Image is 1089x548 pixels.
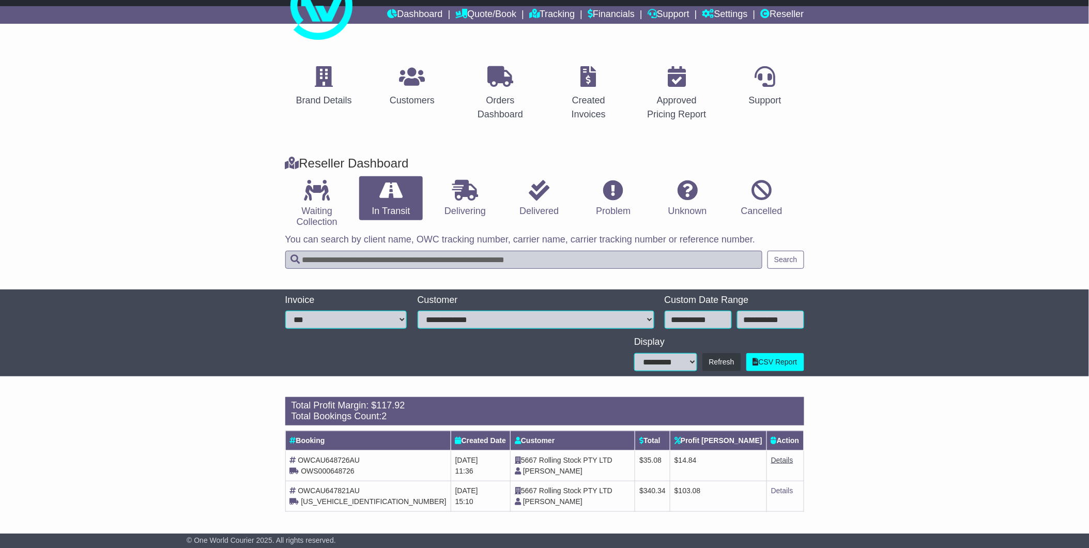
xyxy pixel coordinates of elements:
[451,431,510,450] th: Created Date
[455,6,516,24] a: Quote/Book
[390,94,435,108] div: Customers
[377,400,405,410] span: 117.92
[298,456,360,464] span: OWCAU648726AU
[581,176,645,221] a: Problem
[301,497,446,506] span: [US_VEHICLE_IDENTIFICATION_NUMBER]
[643,486,666,495] span: 340.34
[523,467,582,475] span: [PERSON_NAME]
[638,63,716,125] a: Approved Pricing Report
[511,431,635,450] th: Customer
[455,486,478,495] span: [DATE]
[665,295,804,306] div: Custom Date Range
[285,431,451,450] th: Booking
[730,176,793,221] a: Cancelled
[292,411,798,422] div: Total Bookings Count:
[462,63,540,125] a: Orders Dashboard
[521,486,537,495] span: 5667
[433,176,497,221] a: Delivering
[771,486,793,495] a: Details
[768,251,804,269] button: Search
[557,94,621,121] div: Created Invoices
[298,486,360,495] span: OWCAU647821AU
[656,176,719,221] a: Unknown
[702,353,741,371] button: Refresh
[285,176,349,232] a: Waiting Collection
[455,467,473,475] span: 11:36
[468,94,533,121] div: Orders Dashboard
[455,456,478,464] span: [DATE]
[382,411,387,421] span: 2
[301,467,355,475] span: OWS000648726
[359,176,423,221] a: In Transit
[455,497,473,506] span: 15:10
[635,481,670,511] td: $
[679,456,697,464] span: 14.84
[648,6,689,24] a: Support
[539,456,612,464] span: Rolling Stock PTY LTD
[749,94,781,108] div: Support
[292,400,798,412] div: Total Profit Margin: $
[508,176,571,221] a: Delivered
[635,450,670,481] td: $
[388,6,443,24] a: Dashboard
[521,456,537,464] span: 5667
[418,295,654,306] div: Customer
[670,481,767,511] td: $
[285,234,804,246] p: You can search by client name, OWC tracking number, carrier name, carrier tracking number or refe...
[771,456,793,464] a: Details
[539,486,612,495] span: Rolling Stock PTY LTD
[702,6,748,24] a: Settings
[285,295,407,306] div: Invoice
[529,6,575,24] a: Tracking
[383,63,441,111] a: Customers
[670,450,767,481] td: $
[679,486,701,495] span: 103.08
[643,456,662,464] span: 35.08
[645,94,709,121] div: Approved Pricing Report
[634,337,804,348] div: Display
[550,63,628,125] a: Created Invoices
[746,353,804,371] a: CSV Report
[289,63,359,111] a: Brand Details
[280,156,809,171] div: Reseller Dashboard
[635,431,670,450] th: Total
[766,431,804,450] th: Action
[742,63,788,111] a: Support
[187,536,336,544] span: © One World Courier 2025. All rights reserved.
[523,497,582,506] span: [PERSON_NAME]
[296,94,352,108] div: Brand Details
[588,6,635,24] a: Financials
[670,431,767,450] th: Profit [PERSON_NAME]
[760,6,804,24] a: Reseller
